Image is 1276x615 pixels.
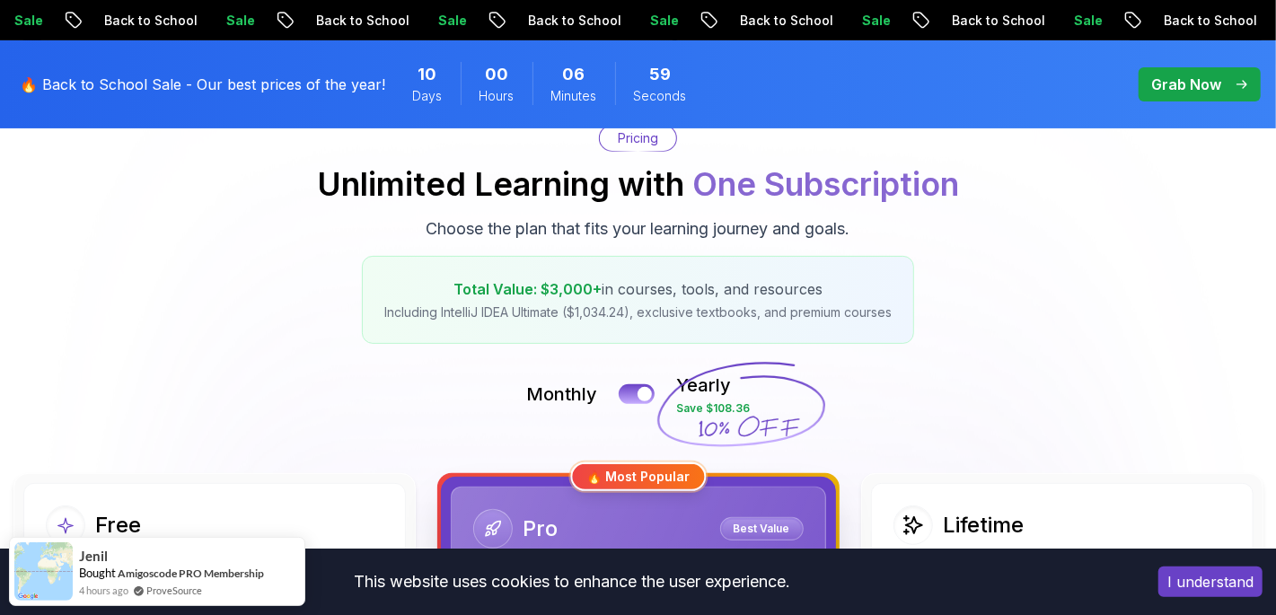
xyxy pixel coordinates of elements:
[1158,567,1263,597] button: Accept cookies
[551,87,597,105] span: Minutes
[317,166,959,202] h2: Unlimited Learning with
[146,583,202,598] a: ProveSource
[1152,74,1222,95] p: Grab Now
[132,12,189,30] p: Sale
[485,62,508,87] span: 0 Hours
[453,280,602,298] span: Total Value: $3,000+
[413,87,443,105] span: Days
[384,278,892,300] p: in courses, tools, and resources
[692,164,959,204] span: One Subscription
[10,12,132,30] p: Back to School
[563,62,585,87] span: 6 Minutes
[1069,12,1192,30] p: Back to School
[79,566,116,580] span: Bought
[384,303,892,321] p: Including IntelliJ IDEA Ultimate ($1,034.24), exclusive textbooks, and premium courses
[480,87,515,105] span: Hours
[13,562,1131,602] div: This website uses cookies to enhance the user experience.
[118,567,264,580] a: Amigoscode PRO Membership
[980,12,1037,30] p: Sale
[524,514,559,543] h2: Pro
[618,129,658,147] p: Pricing
[944,511,1025,540] h2: Lifetime
[434,12,556,30] p: Back to School
[723,520,801,538] p: Best Value
[646,12,768,30] p: Back to School
[96,511,142,540] h2: Free
[14,542,73,601] img: provesource social proof notification image
[21,74,386,95] p: 🔥 Back to School Sale - Our best prices of the year!
[1192,12,1249,30] p: Sale
[79,549,108,564] span: Jenil
[427,216,850,242] p: Choose the plan that fits your learning journey and goals.
[222,12,344,30] p: Back to School
[768,12,825,30] p: Sale
[418,62,437,87] span: 10 Days
[634,87,687,105] span: Seconds
[858,12,980,30] p: Back to School
[556,12,613,30] p: Sale
[526,382,597,407] p: Monthly
[344,12,401,30] p: Sale
[79,583,128,598] span: 4 hours ago
[649,62,671,87] span: 59 Seconds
